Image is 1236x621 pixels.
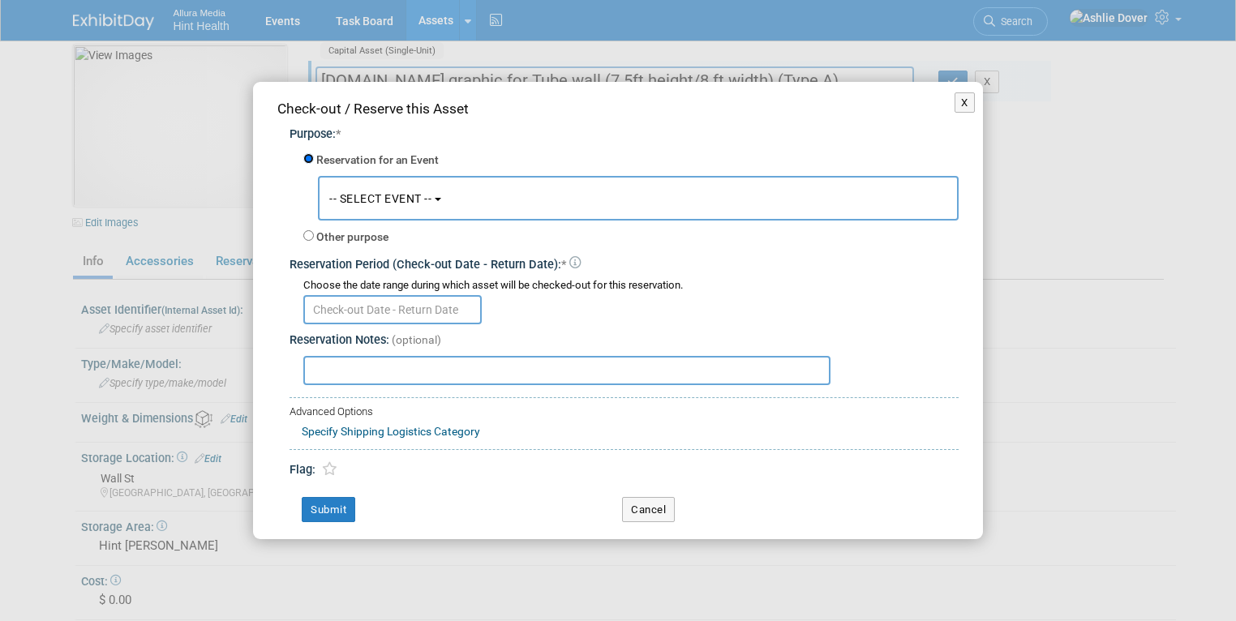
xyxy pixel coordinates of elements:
[303,278,959,293] div: Choose the date range during which asset will be checked-out for this reservation.
[290,405,959,420] div: Advanced Options
[290,463,315,477] span: Flag:
[622,497,675,523] button: Cancel
[316,152,439,169] label: Reservation for an Event
[302,497,355,523] button: Submit
[302,425,480,438] a: Specify Shipping Logistics Category
[290,126,959,143] div: Purpose:
[290,333,389,347] span: Reservation Notes:
[955,92,975,113] button: X
[316,229,388,246] label: Other purpose
[277,101,469,117] span: Check-out / Reserve this Asset
[329,192,431,205] span: -- SELECT EVENT --
[290,250,959,274] div: Reservation Period (Check-out Date - Return Date):
[318,176,959,221] button: -- SELECT EVENT --
[303,295,482,324] input: Check-out Date - Return Date
[392,333,441,346] span: (optional)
